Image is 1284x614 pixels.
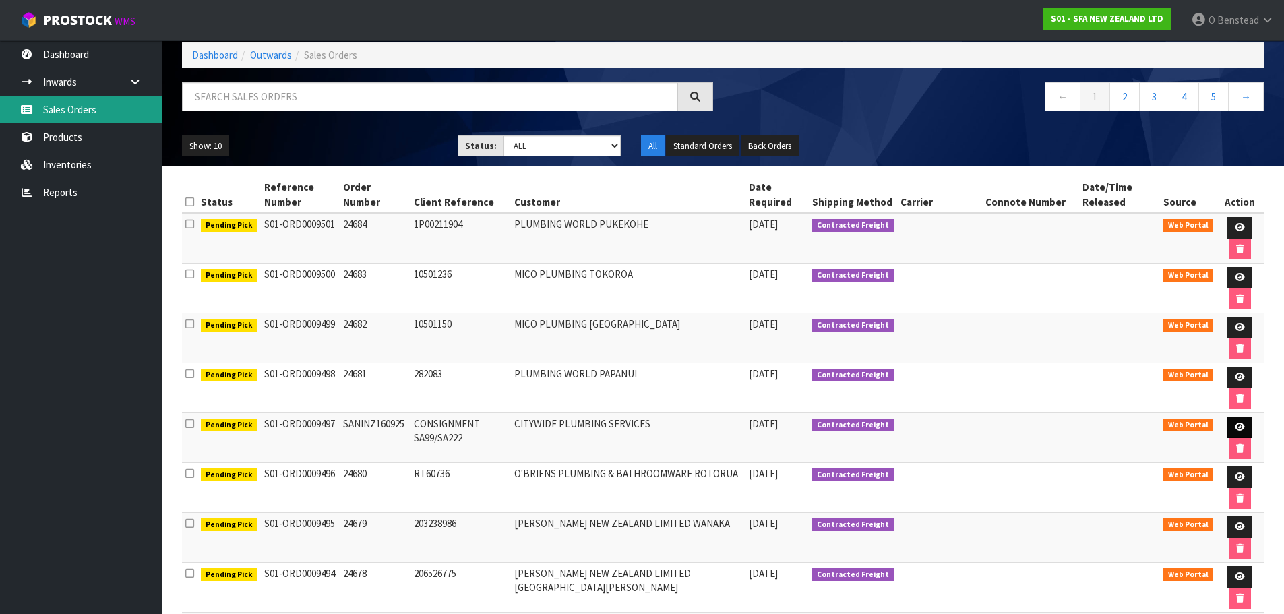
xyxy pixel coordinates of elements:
[749,367,778,380] span: [DATE]
[1163,319,1213,332] span: Web Portal
[511,213,745,264] td: PLUMBING WORLD PUKEKOHE
[511,463,745,513] td: O'BRIENS PLUMBING & BATHROOMWARE ROTORUA
[812,219,894,233] span: Contracted Freight
[897,177,983,213] th: Carrier
[666,135,739,157] button: Standard Orders
[201,369,257,382] span: Pending Pick
[261,313,340,363] td: S01-ORD0009499
[410,463,511,513] td: RT60736
[261,513,340,563] td: S01-ORD0009495
[749,218,778,231] span: [DATE]
[1109,82,1140,111] a: 2
[749,567,778,580] span: [DATE]
[115,15,135,28] small: WMS
[250,49,292,61] a: Outwards
[201,518,257,532] span: Pending Pick
[809,177,897,213] th: Shipping Method
[1139,82,1169,111] a: 3
[43,11,112,29] span: ProStock
[1045,82,1080,111] a: ←
[511,563,745,613] td: [PERSON_NAME] NEW ZEALAND LIMITED [GEOGRAPHIC_DATA][PERSON_NAME]
[182,82,678,111] input: Search sales orders
[201,319,257,332] span: Pending Pick
[749,317,778,330] span: [DATE]
[340,513,410,563] td: 24679
[1163,518,1213,532] span: Web Portal
[1163,468,1213,482] span: Web Portal
[340,463,410,513] td: 24680
[1160,177,1217,213] th: Source
[340,413,410,463] td: SANINZ160925
[340,264,410,313] td: 24683
[641,135,665,157] button: All
[1163,369,1213,382] span: Web Portal
[812,518,894,532] span: Contracted Freight
[812,468,894,482] span: Contracted Freight
[410,264,511,313] td: 10501236
[340,177,410,213] th: Order Number
[20,11,37,28] img: cube-alt.png
[1163,269,1213,282] span: Web Portal
[1163,568,1213,582] span: Web Portal
[201,269,257,282] span: Pending Pick
[410,213,511,264] td: 1P00211904
[201,219,257,233] span: Pending Pick
[410,563,511,613] td: 206526775
[261,413,340,463] td: S01-ORD0009497
[1079,177,1160,213] th: Date/Time Released
[745,177,809,213] th: Date Required
[340,213,410,264] td: 24684
[511,264,745,313] td: MICO PLUMBING TOKOROA
[741,135,799,157] button: Back Orders
[410,413,511,463] td: CONSIGNMENT SA99/SA222
[340,563,410,613] td: 24678
[340,363,410,413] td: 24681
[1169,82,1199,111] a: 4
[812,269,894,282] span: Contracted Freight
[812,319,894,332] span: Contracted Freight
[1163,219,1213,233] span: Web Portal
[982,177,1079,213] th: Connote Number
[749,517,778,530] span: [DATE]
[1163,419,1213,432] span: Web Portal
[192,49,238,61] a: Dashboard
[733,82,1264,115] nav: Page navigation
[261,563,340,613] td: S01-ORD0009494
[511,313,745,363] td: MICO PLUMBING [GEOGRAPHIC_DATA]
[465,140,497,152] strong: Status:
[410,363,511,413] td: 282083
[261,213,340,264] td: S01-ORD0009501
[1051,13,1163,24] strong: S01 - SFA NEW ZEALAND LTD
[261,363,340,413] td: S01-ORD0009498
[511,513,745,563] td: [PERSON_NAME] NEW ZEALAND LIMITED WANAKA
[1209,13,1215,26] span: O
[749,268,778,280] span: [DATE]
[511,177,745,213] th: Customer
[261,463,340,513] td: S01-ORD0009496
[340,313,410,363] td: 24682
[410,513,511,563] td: 203238986
[261,264,340,313] td: S01-ORD0009500
[182,135,229,157] button: Show: 10
[1198,82,1229,111] a: 5
[1228,82,1264,111] a: →
[812,419,894,432] span: Contracted Freight
[749,417,778,430] span: [DATE]
[410,313,511,363] td: 10501150
[1217,13,1259,26] span: Benstead
[812,369,894,382] span: Contracted Freight
[201,568,257,582] span: Pending Pick
[197,177,261,213] th: Status
[201,468,257,482] span: Pending Pick
[304,49,357,61] span: Sales Orders
[410,177,511,213] th: Client Reference
[1217,177,1264,213] th: Action
[261,177,340,213] th: Reference Number
[201,419,257,432] span: Pending Pick
[511,363,745,413] td: PLUMBING WORLD PAPANUI
[1080,82,1110,111] a: 1
[812,568,894,582] span: Contracted Freight
[749,467,778,480] span: [DATE]
[511,413,745,463] td: CITYWIDE PLUMBING SERVICES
